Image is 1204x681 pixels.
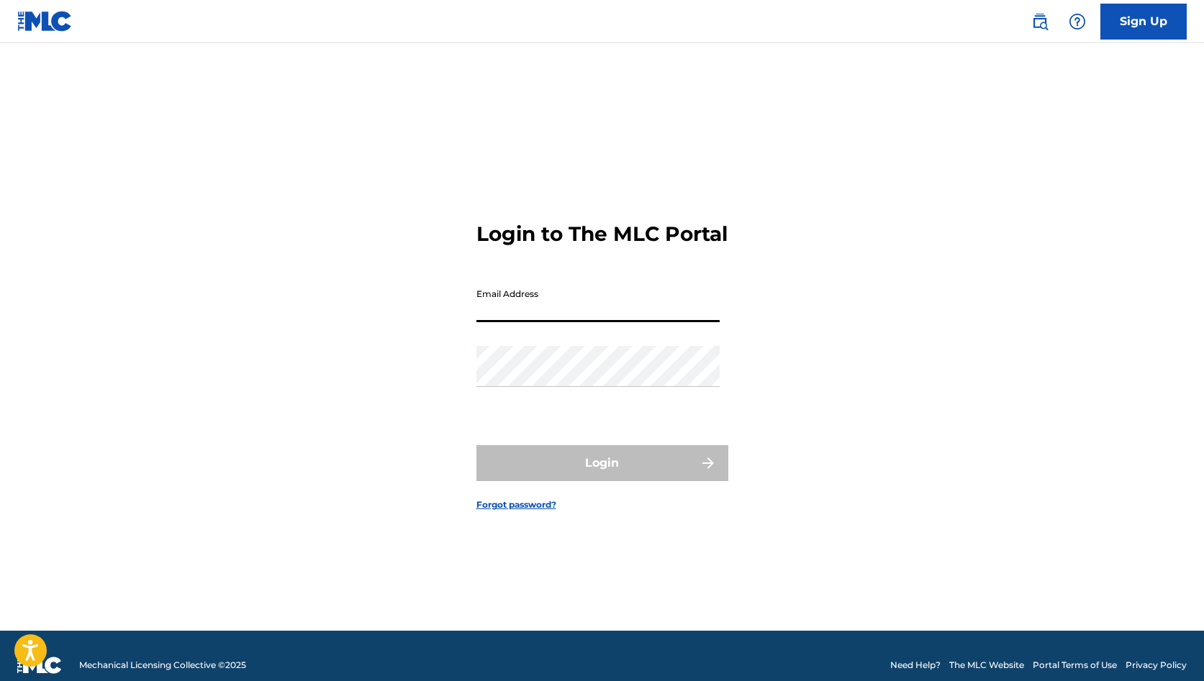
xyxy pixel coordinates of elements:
[1069,13,1086,30] img: help
[1026,7,1054,36] a: Public Search
[17,657,62,674] img: logo
[949,659,1024,672] a: The MLC Website
[1063,7,1092,36] div: Help
[1031,13,1049,30] img: search
[1126,659,1187,672] a: Privacy Policy
[476,221,728,247] h3: Login to The MLC Portal
[890,659,941,672] a: Need Help?
[17,11,73,32] img: MLC Logo
[1100,4,1187,40] a: Sign Up
[476,498,556,511] a: Forgot password?
[1132,612,1204,681] iframe: Chat Widget
[1033,659,1117,672] a: Portal Terms of Use
[79,659,246,672] span: Mechanical Licensing Collective © 2025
